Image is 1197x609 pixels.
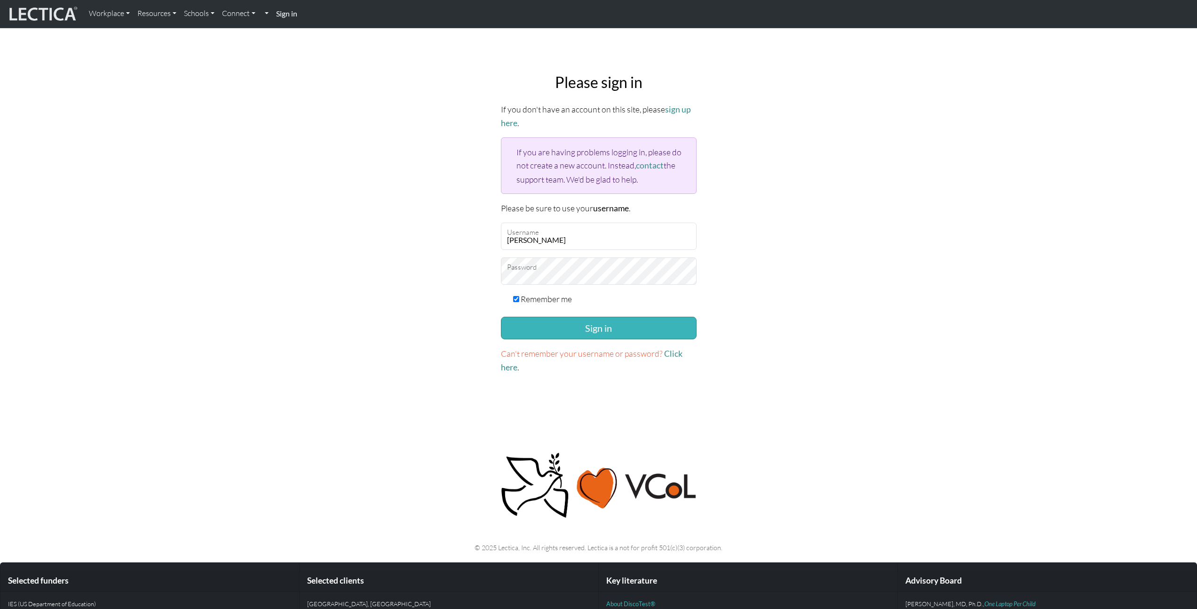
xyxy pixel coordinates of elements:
[307,599,591,609] p: [GEOGRAPHIC_DATA], [GEOGRAPHIC_DATA]
[501,137,697,193] div: If you are having problems logging in, please do not create a new account. Instead, the support t...
[501,201,697,215] p: Please be sure to use your .
[521,292,572,305] label: Remember me
[7,5,78,23] img: lecticalive
[636,160,664,170] a: contact
[498,451,699,520] img: Peace, love, VCoL
[294,542,904,553] p: © 2025 Lectica, Inc. All rights reserved. Lectica is a not for profit 501(c)(3) corporation.
[218,4,259,24] a: Connect
[272,4,301,24] a: Sign in
[599,570,897,592] div: Key literature
[85,4,134,24] a: Workplace
[898,570,1197,592] div: Advisory Board
[606,600,655,608] a: About DiscoTest®
[984,600,1036,608] a: One Laptop Per Child
[593,203,629,213] strong: username
[180,4,218,24] a: Schools
[300,570,598,592] div: Selected clients
[134,4,180,24] a: Resources
[501,223,697,250] input: Username
[501,347,697,374] p: .
[276,9,297,18] strong: Sign in
[0,570,299,592] div: Selected funders
[905,599,1189,609] p: [PERSON_NAME], MD, Ph.D.,
[8,599,292,609] p: IES (US Department of Education)
[501,73,697,91] h2: Please sign in
[501,103,697,130] p: If you don't have an account on this site, please .
[501,317,697,339] button: Sign in
[501,348,663,359] span: Can't remember your username or password?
